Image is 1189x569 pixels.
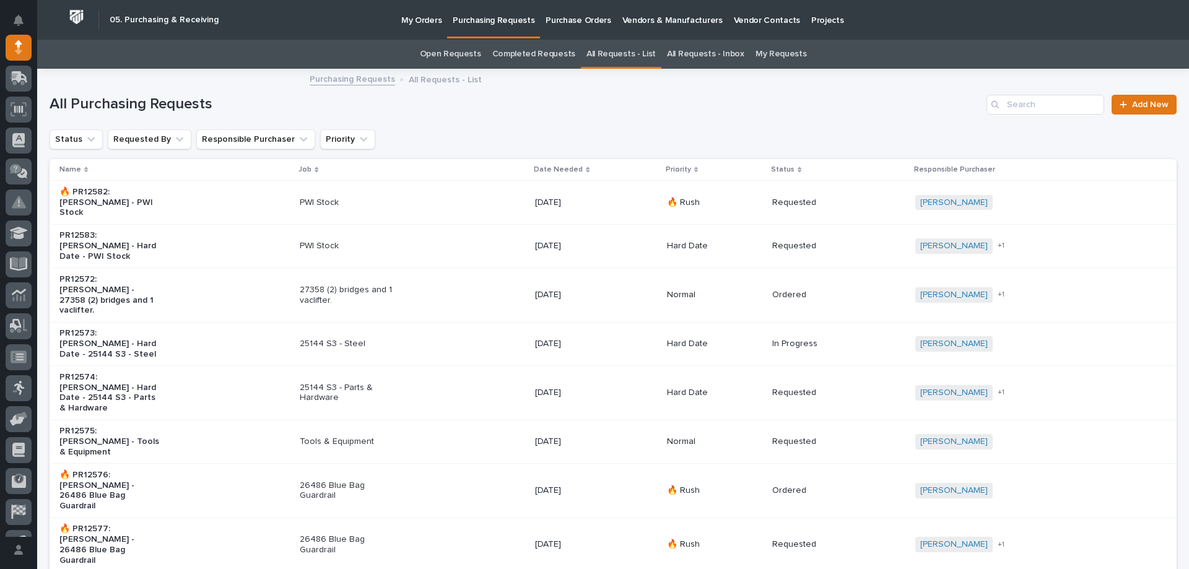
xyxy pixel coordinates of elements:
p: [DATE] [535,388,638,398]
button: Requested By [108,129,191,149]
p: Responsible Purchaser [914,163,995,176]
tr: 🔥 PR12582: [PERSON_NAME] - PWI StockPWI Stock[DATE]🔥 RushRequested[PERSON_NAME] [50,181,1177,225]
tr: PR12573: [PERSON_NAME] - Hard Date - 25144 S3 - Steel25144 S3 - Steel[DATE]Hard DateIn Progress[P... [50,322,1177,366]
input: Search [986,95,1104,115]
p: [DATE] [535,437,638,447]
p: PR12572: [PERSON_NAME] - 27358 (2) bridges and 1 vaclifter. [59,274,163,316]
p: Requested [772,241,876,251]
p: 26486 Blue Bag Guardrail [300,480,403,502]
p: 🔥 Rush [667,539,763,550]
h2: 05. Purchasing & Receiving [110,15,219,25]
p: 🔥 PR12582: [PERSON_NAME] - PWI Stock [59,187,163,218]
p: Requested [772,539,876,550]
p: [DATE] [535,339,638,349]
tr: PR12574: [PERSON_NAME] - Hard Date - 25144 S3 - Parts & Hardware25144 S3 - Parts & Hardware[DATE]... [50,366,1177,420]
tr: 🔥 PR12576: [PERSON_NAME] - 26486 Blue Bag Guardrail26486 Blue Bag Guardrail[DATE]🔥 RushOrdered[PE... [50,464,1177,518]
span: + 1 [998,242,1004,250]
p: [DATE] [535,241,638,251]
p: 26486 Blue Bag Guardrail [300,534,403,555]
p: [DATE] [535,290,638,300]
p: Ordered [772,485,876,496]
p: 25144 S3 - Parts & Hardware [300,383,403,404]
span: + 1 [998,389,1004,396]
a: [PERSON_NAME] [920,198,988,208]
p: 25144 S3 - Steel [300,339,403,349]
p: Normal [667,290,763,300]
p: Hard Date [667,388,763,398]
p: Normal [667,437,763,447]
button: Notifications [6,7,32,33]
p: 🔥 PR12576: [PERSON_NAME] - 26486 Blue Bag Guardrail [59,470,163,511]
a: [PERSON_NAME] [920,290,988,300]
p: Tools & Equipment [300,437,403,447]
div: Notifications [15,15,32,35]
a: [PERSON_NAME] [920,339,988,349]
p: PR12574: [PERSON_NAME] - Hard Date - 25144 S3 - Parts & Hardware [59,372,163,414]
p: PWI Stock [300,241,403,251]
p: [DATE] [535,485,638,496]
tr: PR12572: [PERSON_NAME] - 27358 (2) bridges and 1 vaclifter.27358 (2) bridges and 1 vaclifter.[DAT... [50,268,1177,322]
span: + 1 [998,291,1004,298]
a: Open Requests [420,40,481,69]
a: My Requests [756,40,807,69]
p: Hard Date [667,339,763,349]
a: [PERSON_NAME] [920,539,988,550]
tr: PR12575: [PERSON_NAME] - Tools & EquipmentTools & Equipment[DATE]NormalRequested[PERSON_NAME] [50,420,1177,464]
p: Priority [666,163,691,176]
p: Requested [772,437,876,447]
button: Priority [320,129,375,149]
p: Name [59,163,81,176]
p: PR12575: [PERSON_NAME] - Tools & Equipment [59,426,163,457]
p: Status [771,163,795,176]
a: [PERSON_NAME] [920,388,988,398]
a: [PERSON_NAME] [920,485,988,496]
p: Job [298,163,311,176]
p: [DATE] [535,539,638,550]
a: [PERSON_NAME] [920,437,988,447]
a: Purchasing Requests [310,71,395,85]
a: All Requests - Inbox [667,40,744,69]
tr: PR12583: [PERSON_NAME] - Hard Date - PWI StockPWI Stock[DATE]Hard DateRequested[PERSON_NAME] +1 [50,224,1177,268]
p: Requested [772,388,876,398]
span: Add New [1132,100,1169,109]
p: In Progress [772,339,876,349]
button: Responsible Purchaser [196,129,315,149]
span: + 1 [998,541,1004,549]
p: Date Needed [534,163,583,176]
a: Add New [1112,95,1177,115]
p: 27358 (2) bridges and 1 vaclifter. [300,285,403,306]
p: [DATE] [535,198,638,208]
h1: All Purchasing Requests [50,95,982,113]
a: Completed Requests [492,40,575,69]
p: Requested [772,198,876,208]
p: All Requests - List [409,72,482,85]
p: PR12583: [PERSON_NAME] - Hard Date - PWI Stock [59,230,163,261]
p: 🔥 PR12577: [PERSON_NAME] - 26486 Blue Bag Guardrail [59,524,163,565]
p: Hard Date [667,241,763,251]
p: 🔥 Rush [667,198,763,208]
img: Workspace Logo [65,6,88,28]
button: Status [50,129,103,149]
p: PR12573: [PERSON_NAME] - Hard Date - 25144 S3 - Steel [59,328,163,359]
p: Ordered [772,290,876,300]
p: PWI Stock [300,198,403,208]
a: All Requests - List [586,40,656,69]
p: 🔥 Rush [667,485,763,496]
a: [PERSON_NAME] [920,241,988,251]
